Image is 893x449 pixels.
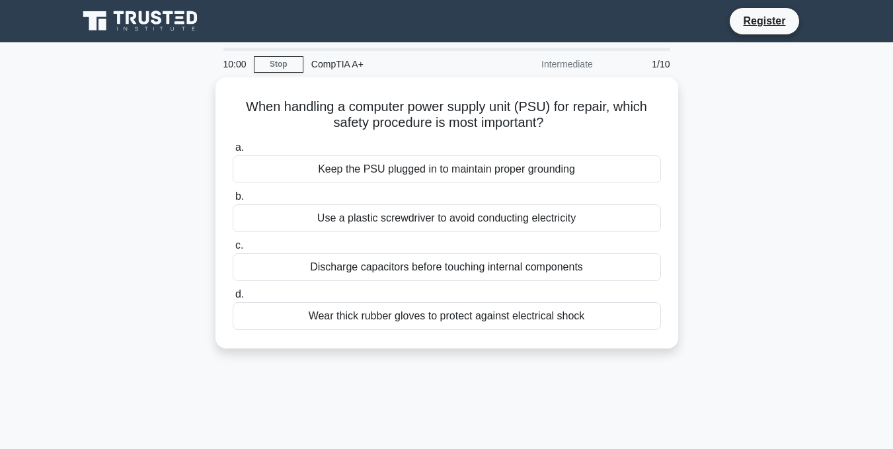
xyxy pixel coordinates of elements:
[233,253,661,281] div: Discharge capacitors before touching internal components
[233,204,661,232] div: Use a plastic screwdriver to avoid conducting electricity
[254,56,303,73] a: Stop
[233,302,661,330] div: Wear thick rubber gloves to protect against electrical shock
[233,155,661,183] div: Keep the PSU plugged in to maintain proper grounding
[235,142,244,153] span: a.
[231,99,662,132] h5: When handling a computer power supply unit (PSU) for repair, which safety procedure is most impor...
[303,51,485,77] div: CompTIA A+
[215,51,254,77] div: 10:00
[235,239,243,251] span: c.
[485,51,601,77] div: Intermediate
[235,288,244,300] span: d.
[735,13,793,29] a: Register
[235,190,244,202] span: b.
[601,51,678,77] div: 1/10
